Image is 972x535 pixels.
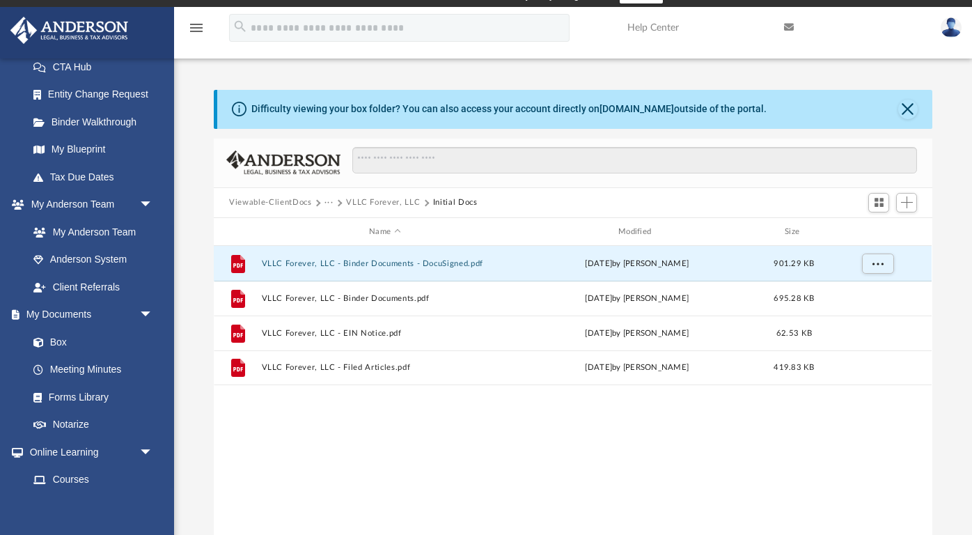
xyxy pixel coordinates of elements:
div: [DATE] by [PERSON_NAME] [514,258,760,270]
span: arrow_drop_down [139,191,167,219]
div: id [829,226,926,238]
a: Notarize [19,411,167,439]
a: My Anderson Team [19,218,160,246]
button: Initial Docs [433,196,478,209]
i: search [233,19,248,34]
button: Viewable-ClientDocs [229,196,311,209]
div: [DATE] by [PERSON_NAME] [514,293,760,305]
a: Online Learningarrow_drop_down [10,438,167,466]
button: More options [862,254,894,274]
span: 62.53 KB [776,329,812,337]
span: arrow_drop_down [139,301,167,329]
a: Tax Due Dates [19,163,174,191]
a: Entity Change Request [19,81,174,109]
div: Name [261,226,508,238]
button: Switch to Grid View [868,193,889,212]
a: Meeting Minutes [19,356,167,384]
span: 695.28 KB [774,295,815,302]
button: VLLC Forever, LLC - Filed Articles.pdf [262,364,508,373]
div: id [220,226,255,238]
div: [DATE] by [PERSON_NAME] [514,327,760,340]
button: VLLC Forever, LLC [346,196,420,209]
button: VLLC Forever, LLC - EIN Notice.pdf [262,329,508,338]
input: Search files and folders [352,147,917,173]
img: Anderson Advisors Platinum Portal [6,17,132,44]
a: [DOMAIN_NAME] [599,103,674,114]
div: grid [214,246,932,535]
a: My Blueprint [19,136,167,164]
a: Forms Library [19,383,160,411]
a: Courses [19,466,167,494]
a: My Documentsarrow_drop_down [10,301,167,329]
div: Size [767,226,822,238]
i: menu [188,20,205,36]
span: arrow_drop_down [139,438,167,467]
a: Box [19,328,160,356]
img: User Pic [941,17,962,38]
span: 901.29 KB [774,260,815,267]
a: menu [188,26,205,36]
a: Binder Walkthrough [19,108,174,136]
button: Close [898,100,918,119]
a: CTA Hub [19,53,174,81]
div: Modified [514,226,760,238]
a: Client Referrals [19,273,167,301]
button: VLLC Forever, LLC - Binder Documents - DocuSigned.pdf [262,259,508,268]
span: 419.83 KB [774,364,815,372]
button: ··· [324,196,334,209]
button: Add [896,193,917,212]
a: Anderson System [19,246,167,274]
button: VLLC Forever, LLC - Binder Documents.pdf [262,294,508,303]
div: Difficulty viewing your box folder? You can also access your account directly on outside of the p... [251,102,767,116]
a: My Anderson Teamarrow_drop_down [10,191,167,219]
div: [DATE] by [PERSON_NAME] [514,362,760,375]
